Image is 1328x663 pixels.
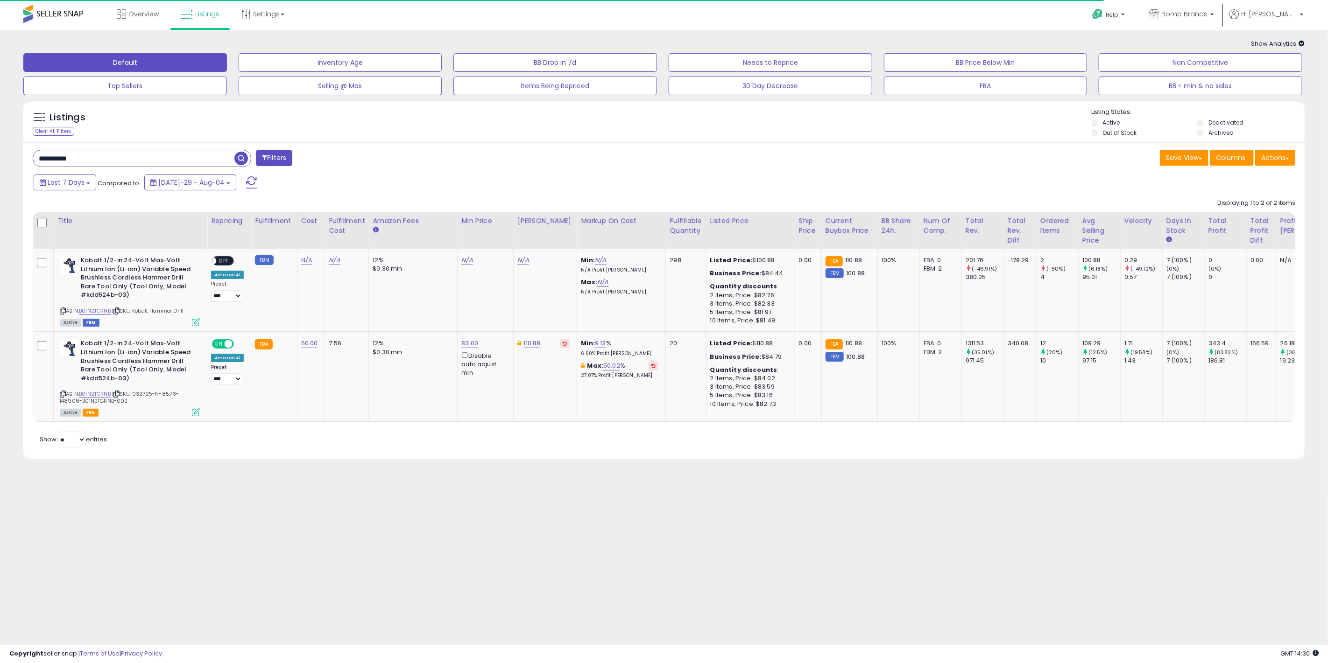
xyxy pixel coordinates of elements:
[49,111,85,124] h5: Listings
[1099,77,1302,95] button: BB < min & no sales
[710,353,788,361] div: $84.79
[79,390,111,398] a: B01N2TGRNB
[1088,265,1108,272] small: (6.18%)
[972,349,994,356] small: (35.01%)
[710,308,788,316] div: 5 Items, Price: $81.91
[882,339,912,348] div: 100%
[710,365,777,374] b: Quantity discounts
[669,53,872,72] button: Needs to Reprice
[1082,273,1120,281] div: 95.01
[846,352,865,361] span: 100.88
[669,77,872,95] button: 30 Day Decrease
[1160,150,1208,166] button: Save View
[373,348,450,356] div: $0.30 min
[1124,339,1162,348] div: 1.71
[1082,339,1120,348] div: 109.29
[1216,153,1245,162] span: Columns
[710,339,788,348] div: $110.88
[924,339,954,348] div: FBA: 0
[710,339,753,348] b: Listed Price:
[1217,199,1295,208] div: Displaying 1 to 2 of 2 items
[603,361,620,370] a: 50.02
[112,307,184,314] span: | SKU: Kobalt Hammer Drill
[329,339,361,348] div: 7.56
[1124,216,1158,226] div: Velocity
[581,256,595,265] b: Min:
[48,178,85,187] span: Last 7 Days
[1166,216,1201,236] div: Days In Stock
[826,268,844,278] small: FBM
[966,339,1003,348] div: 1311.53
[1229,9,1304,30] a: Hi [PERSON_NAME]
[60,339,200,415] div: ASIN:
[966,273,1003,281] div: 380.05
[577,212,666,249] th: The percentage added to the cost of goods (COGS) that forms the calculator for Min & Max prices.
[710,391,788,399] div: 5 Items, Price: $83.16
[301,216,321,226] div: Cost
[1166,339,1204,348] div: 7 (100%)
[1082,356,1120,365] div: 97.15
[1082,216,1116,245] div: Avg Selling Price
[1208,273,1246,281] div: 0
[670,216,702,236] div: Fulfillable Quantity
[670,339,699,348] div: 20
[373,226,378,234] small: Amazon Fees.
[924,216,958,236] div: Num of Comp.
[710,269,762,278] b: Business Price:
[23,53,227,72] button: Default
[581,216,662,226] div: Markup on Cost
[524,339,541,348] a: 110.88
[1046,349,1063,356] small: (20%)
[710,282,788,291] div: :
[211,364,244,385] div: Preset:
[845,256,862,265] span: 110.88
[373,265,450,273] div: $0.30 min
[1040,273,1078,281] div: 4
[517,256,529,265] a: N/A
[1103,119,1120,126] label: Active
[57,216,203,226] div: Title
[461,216,509,226] div: Min Price
[158,178,225,187] span: [DATE]-29 - Aug-04
[33,127,74,136] div: Clear All Filters
[966,256,1003,265] div: 201.76
[710,316,788,325] div: 10 Items, Price: $81.49
[517,216,573,226] div: [PERSON_NAME]
[1286,349,1309,356] small: (36.14%)
[34,174,96,190] button: Last 7 Days
[373,339,450,348] div: 12%
[826,256,843,266] small: FBA
[1208,256,1246,265] div: 0
[882,256,912,265] div: 100%
[1166,256,1204,265] div: 7 (100%)
[1124,273,1162,281] div: 0.57
[1082,256,1120,265] div: 100.88
[581,362,658,379] div: %
[461,339,478,348] a: 83.00
[1130,265,1155,272] small: (-49.12%)
[1251,39,1305,48] span: Show Analytics
[581,267,658,273] p: N/A Profit [PERSON_NAME]
[1161,9,1208,19] span: Bomb Brands
[710,400,788,408] div: 10 Items, Price: $82.73
[710,216,791,226] div: Listed Price
[1106,11,1118,19] span: Help
[1215,349,1238,356] small: (83.82%)
[710,291,788,300] div: 2 Items, Price: $82.76
[1208,265,1222,272] small: (0%)
[710,282,777,291] b: Quantity discounts
[1250,216,1272,245] div: Total Profit Diff.
[595,256,606,265] a: N/A
[255,216,293,226] div: Fulfillment
[453,53,657,72] button: BB Drop in 7d
[1166,273,1204,281] div: 7 (100%)
[255,255,273,265] small: FBM
[581,350,658,357] p: 6.60% Profit [PERSON_NAME]
[581,289,658,295] p: N/A Profit [PERSON_NAME]
[1085,1,1134,30] a: Help
[826,216,874,236] div: Current Buybox Price
[1040,216,1074,236] div: Ordered Items
[826,352,844,362] small: FBM
[1124,356,1162,365] div: 1.43
[81,339,194,385] b: Kobalt 1/2-in 24-Volt Max-Volt Lithium Ion (Li-ion) Variable Speed Brushless Cordless Hammer Dril...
